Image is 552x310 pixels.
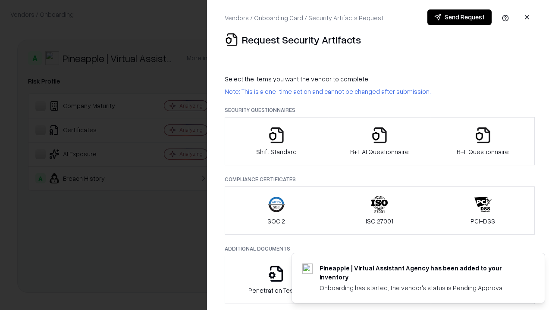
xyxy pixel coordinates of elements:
[431,117,535,165] button: B+L Questionnaire
[225,176,535,183] p: Compliance Certificates
[225,186,328,235] button: SOC 2
[256,147,297,156] p: Shift Standard
[457,147,509,156] p: B+L Questionnaire
[225,13,383,22] p: Vendors / Onboarding Card / Security Artifacts Request
[225,87,535,96] p: Note: This is a one-time action and cannot be changed after submission.
[350,147,409,156] p: B+L AI Questionnaire
[470,217,495,226] p: PCI-DSS
[320,263,524,282] div: Pineapple | Virtual Assistant Agency has been added to your inventory
[302,263,313,274] img: trypineapple.com
[320,283,524,292] div: Onboarding has started, the vendor's status is Pending Approval.
[431,186,535,235] button: PCI-DSS
[225,74,535,84] p: Select the items you want the vendor to complete:
[427,9,492,25] button: Send Request
[242,33,361,46] p: Request Security Artifacts
[366,217,393,226] p: ISO 27001
[225,245,535,252] p: Additional Documents
[328,186,432,235] button: ISO 27001
[225,117,328,165] button: Shift Standard
[225,256,328,304] button: Penetration Testing
[248,286,304,295] p: Penetration Testing
[225,106,535,114] p: Security Questionnaires
[328,117,432,165] button: B+L AI Questionnaire
[267,217,285,226] p: SOC 2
